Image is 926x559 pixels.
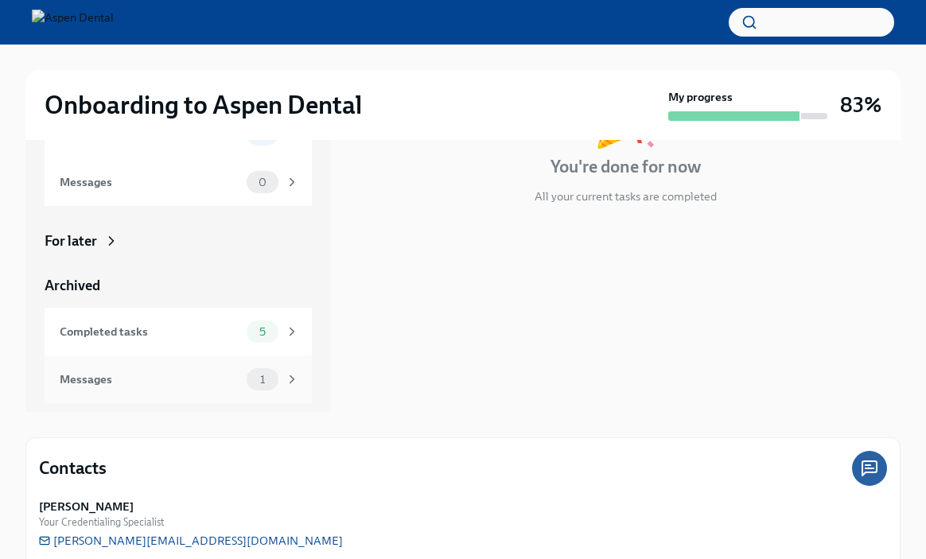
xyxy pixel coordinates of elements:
[32,10,114,35] img: Aspen Dental
[39,533,343,549] a: [PERSON_NAME][EMAIL_ADDRESS][DOMAIN_NAME]
[535,188,717,204] p: All your current tasks are completed
[45,355,312,403] a: Messages1
[668,89,733,105] strong: My progress
[840,91,881,119] h3: 83%
[249,177,276,188] span: 0
[45,158,312,206] a: Messages0
[251,374,274,386] span: 1
[45,231,312,250] a: For later
[39,456,107,480] h4: Contacts
[45,308,312,355] a: Completed tasks5
[551,155,701,179] h4: You're done for now
[593,93,658,146] div: 🎉
[60,323,240,340] div: Completed tasks
[39,514,164,530] span: Your Credentialing Specialist
[60,173,240,191] div: Messages
[250,326,275,338] span: 5
[45,231,97,250] div: For later
[60,371,240,388] div: Messages
[39,499,134,514] strong: [PERSON_NAME]
[45,89,362,121] h2: Onboarding to Aspen Dental
[45,276,312,295] a: Archived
